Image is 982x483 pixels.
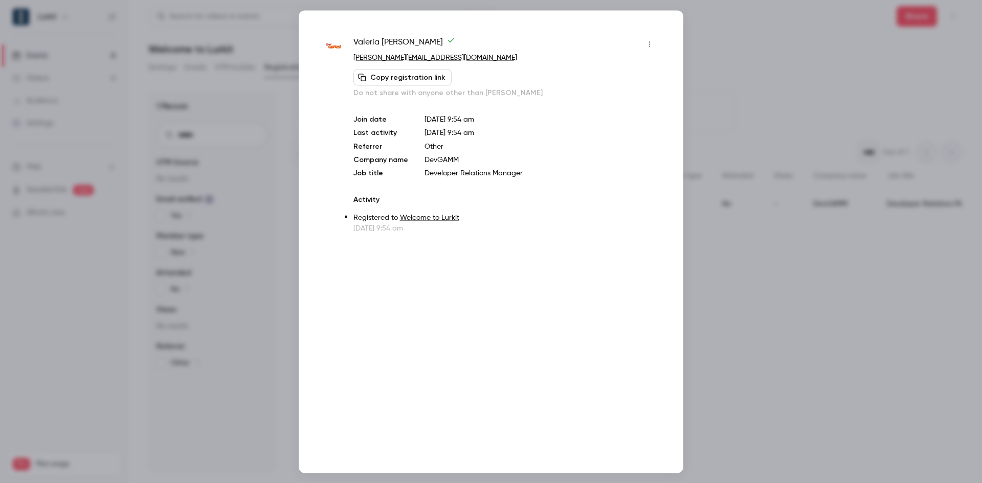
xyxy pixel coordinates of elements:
[353,36,455,52] span: Valeria [PERSON_NAME]
[353,154,408,165] p: Company name
[425,141,658,151] p: Other
[425,114,658,124] p: [DATE] 9:54 am
[353,54,517,61] a: [PERSON_NAME][EMAIL_ADDRESS][DOMAIN_NAME]
[425,168,658,178] p: Developer Relations Manager
[353,141,408,151] p: Referrer
[425,154,658,165] p: DevGAMM
[353,87,658,98] p: Do not share with anyone other than [PERSON_NAME]
[400,214,459,221] a: Welcome to Lurkit
[353,212,658,223] p: Registered to
[353,194,658,204] p: Activity
[353,69,452,85] button: Copy registration link
[353,114,408,124] p: Join date
[353,127,408,138] p: Last activity
[324,37,343,56] img: devgamm.com
[353,223,658,233] p: [DATE] 9:54 am
[425,129,474,136] span: [DATE] 9:54 am
[353,168,408,178] p: Job title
